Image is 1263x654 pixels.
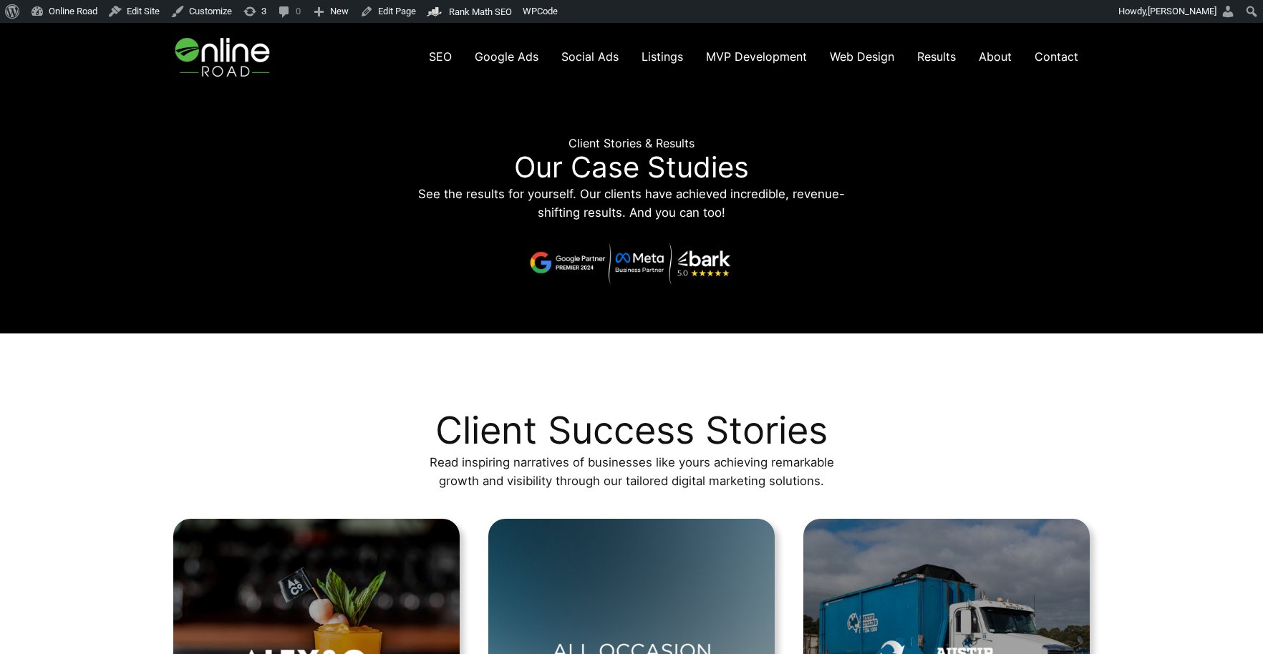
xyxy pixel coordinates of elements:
a: Contact [1023,42,1090,72]
a: Listings [630,42,695,72]
span: Google Ads [475,49,538,64]
span: MVP Development [706,49,807,64]
span: Contact [1035,49,1078,64]
p: Read inspiring narratives of businesses like yours achieving remarkable growth and visibility thr... [410,453,853,490]
h2: Client Success Stories [435,408,828,453]
p: See the results for yourself. Our clients have achieved incredible, revenue-shifting results. And... [410,185,853,222]
a: About [967,42,1023,72]
a: MVP Development [695,42,818,72]
span: SEO [429,49,452,64]
img: Online Road [173,23,275,91]
h6: Client Stories & Results [410,137,853,150]
span: About [979,49,1012,64]
span: Social Ads [561,49,619,64]
span: Listings [642,49,683,64]
span: [PERSON_NAME] [1148,6,1216,16]
a: Google Ads [463,42,550,72]
span: Rank Math SEO [449,6,512,17]
a: Social Ads [550,42,630,72]
span: Web Design [830,49,894,64]
a: SEO [417,42,463,72]
p: Our Case Studies [410,150,853,185]
span: Results [917,49,956,64]
nav: Navigation [417,42,1090,72]
a: Web Design [818,42,906,72]
a: Results [906,42,967,72]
